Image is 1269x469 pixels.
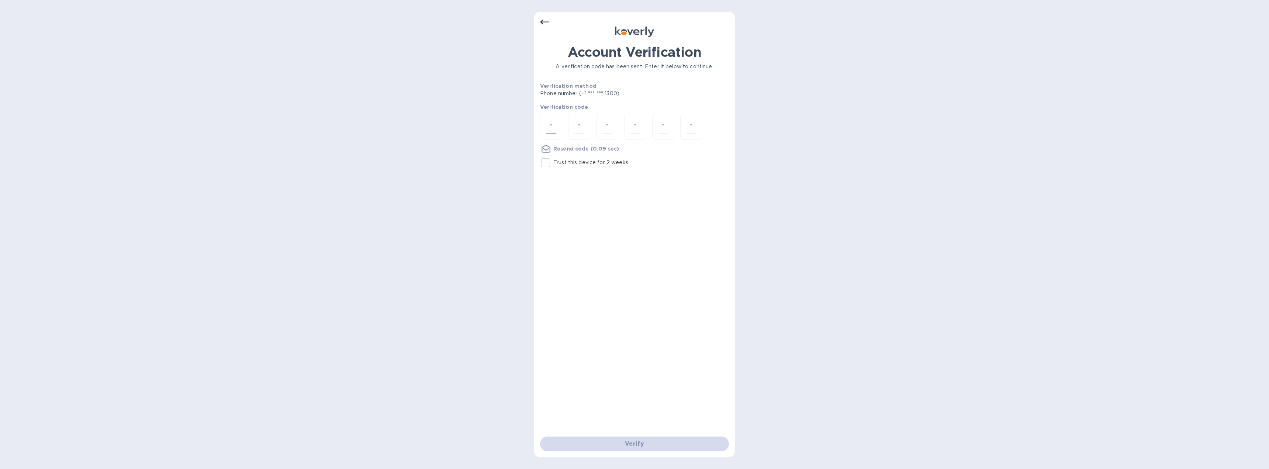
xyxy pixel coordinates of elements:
h1: Account Verification [540,44,729,60]
u: Resend code (0:09 sec) [553,146,619,152]
p: Trust this device for 2 weeks [553,159,628,166]
b: Verification method [540,83,597,89]
p: Verification code [540,103,729,111]
p: A verification code has been sent. Enter it below to continue. [540,63,729,70]
p: Phone number (+1 *** *** 1300) [540,90,676,97]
